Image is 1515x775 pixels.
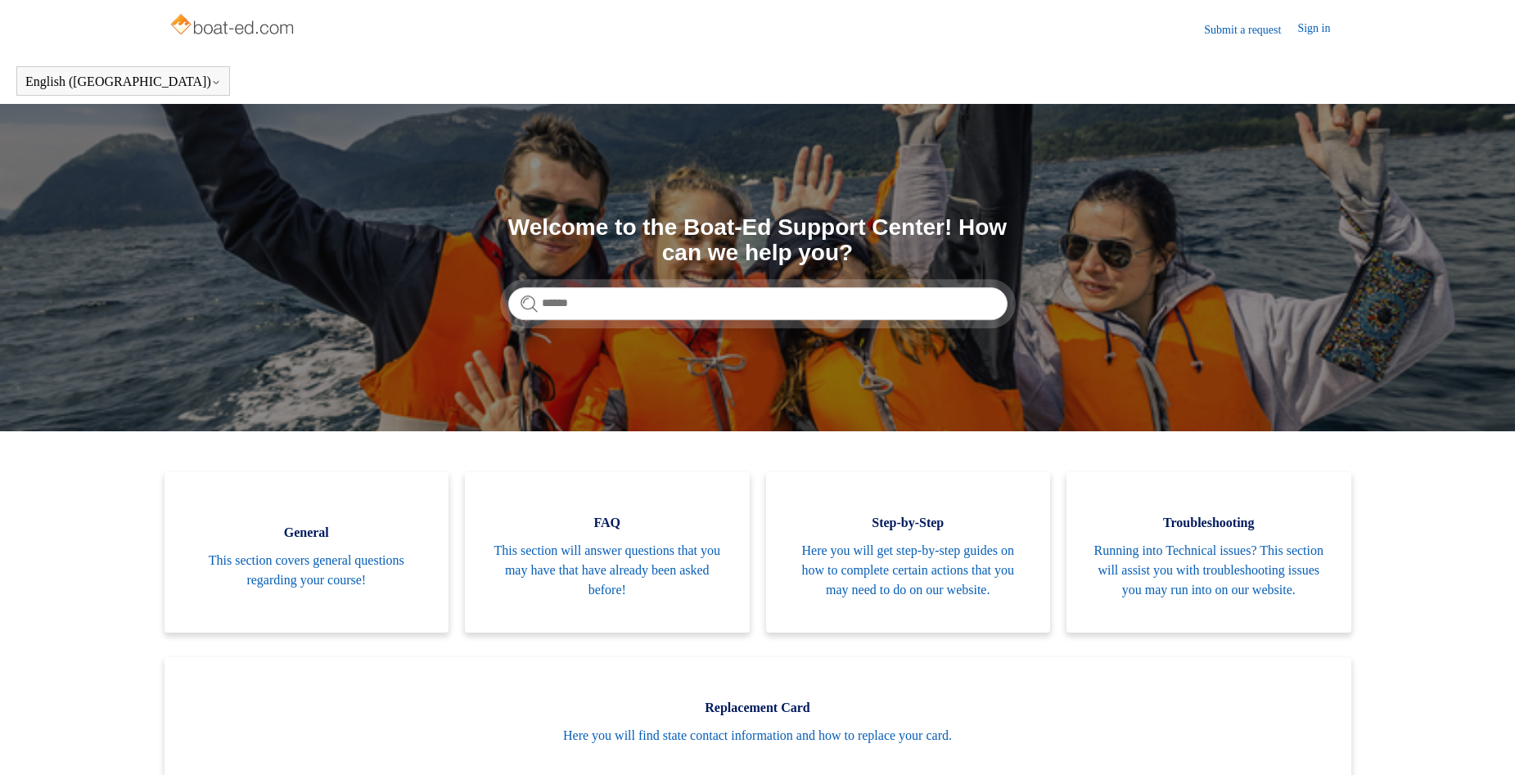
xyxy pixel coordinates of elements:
[1297,20,1346,39] a: Sign in
[169,10,299,43] img: Boat-Ed Help Center home page
[189,551,425,590] span: This section covers general questions regarding your course!
[25,74,221,89] button: English ([GEOGRAPHIC_DATA])
[489,541,725,600] span: This section will answer questions that you may have that have already been asked before!
[189,523,425,543] span: General
[465,472,750,633] a: FAQ This section will answer questions that you may have that have already been asked before!
[1066,472,1351,633] a: Troubleshooting Running into Technical issues? This section will assist you with troubleshooting ...
[1460,720,1503,763] div: Live chat
[1091,513,1327,533] span: Troubleshooting
[189,726,1327,746] span: Here you will find state contact information and how to replace your card.
[189,698,1327,718] span: Replacement Card
[1091,541,1327,600] span: Running into Technical issues? This section will assist you with troubleshooting issues you may r...
[508,215,1008,266] h1: Welcome to the Boat-Ed Support Center! How can we help you?
[1204,21,1297,38] a: Submit a request
[791,513,1026,533] span: Step-by-Step
[766,472,1051,633] a: Step-by-Step Here you will get step-by-step guides on how to complete certain actions that you ma...
[165,472,449,633] a: General This section covers general questions regarding your course!
[791,541,1026,600] span: Here you will get step-by-step guides on how to complete certain actions that you may need to do ...
[489,513,725,533] span: FAQ
[508,287,1008,320] input: Search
